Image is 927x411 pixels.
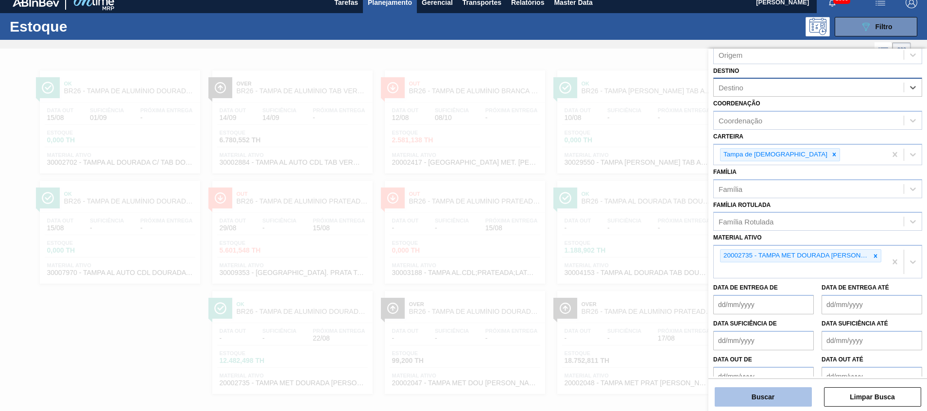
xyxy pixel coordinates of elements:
label: Data out de [713,356,752,363]
div: Pogramando: nenhum usuário selecionado [806,17,830,36]
input: dd/mm/yyyy [822,295,922,314]
label: Coordenação [713,100,760,107]
h1: Estoque [10,21,155,32]
input: dd/mm/yyyy [713,331,814,350]
label: Data out até [822,356,863,363]
div: 20002735 - TAMPA MET DOURADA [PERSON_NAME] [721,250,870,262]
div: Visão em Cards [893,42,911,61]
label: Família [713,169,737,175]
div: Visão em Lista [875,42,893,61]
input: dd/mm/yyyy [713,367,814,386]
input: dd/mm/yyyy [822,331,922,350]
label: Data de Entrega de [713,284,778,291]
input: dd/mm/yyyy [713,295,814,314]
label: Destino [713,68,739,74]
span: Filtro [875,23,893,31]
label: Data suficiência de [713,320,777,327]
label: Família Rotulada [713,202,771,208]
div: Coordenação [719,117,762,125]
div: Tampa de [DEMOGRAPHIC_DATA] [721,149,829,161]
div: Família [719,185,742,193]
label: Carteira [713,133,743,140]
button: Filtro [835,17,917,36]
div: Família Rotulada [719,218,773,226]
label: Material ativo [713,234,762,241]
label: Data suficiência até [822,320,888,327]
div: Destino [719,84,743,92]
input: dd/mm/yyyy [822,367,922,386]
div: Origem [719,51,742,59]
label: Data de Entrega até [822,284,889,291]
